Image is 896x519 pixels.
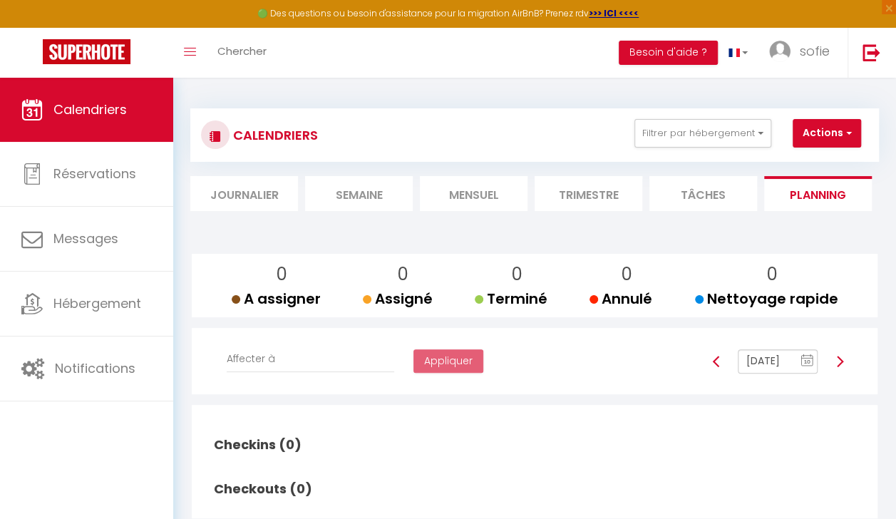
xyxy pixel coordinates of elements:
[53,165,136,183] span: Réservations
[190,176,298,211] li: Journalier
[769,41,791,62] img: ...
[804,359,811,365] text: 10
[420,176,527,211] li: Mensuel
[793,119,861,148] button: Actions
[601,261,652,288] p: 0
[486,261,547,288] p: 0
[305,176,413,211] li: Semaine
[862,43,880,61] img: logout
[43,39,130,64] img: Super Booking
[619,41,718,65] button: Besoin d'aide ?
[363,289,433,309] span: Assigné
[55,359,135,377] span: Notifications
[706,261,838,288] p: 0
[475,289,547,309] span: Terminé
[217,43,267,58] span: Chercher
[230,119,318,151] h3: CALENDRIERS
[738,349,818,374] input: Select Date
[243,261,321,288] p: 0
[589,7,639,19] a: >>> ICI <<<<
[649,176,757,211] li: Tâches
[758,28,848,78] a: ... sofie
[53,101,127,118] span: Calendriers
[535,176,642,211] li: Trimestre
[711,356,722,367] img: arrow-left3.svg
[589,289,652,309] span: Annulé
[53,294,141,312] span: Hébergement
[210,423,316,467] h2: Checkins (0)
[210,467,316,511] h2: Checkouts (0)
[232,289,321,309] span: A assigner
[634,119,771,148] button: Filtrer par hébergement
[764,176,872,211] li: Planning
[374,261,433,288] p: 0
[207,28,277,78] a: Chercher
[834,356,845,367] img: arrow-right3.svg
[800,42,830,60] span: sofie
[53,230,118,247] span: Messages
[695,289,838,309] span: Nettoyage rapide
[413,349,483,374] button: Appliquer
